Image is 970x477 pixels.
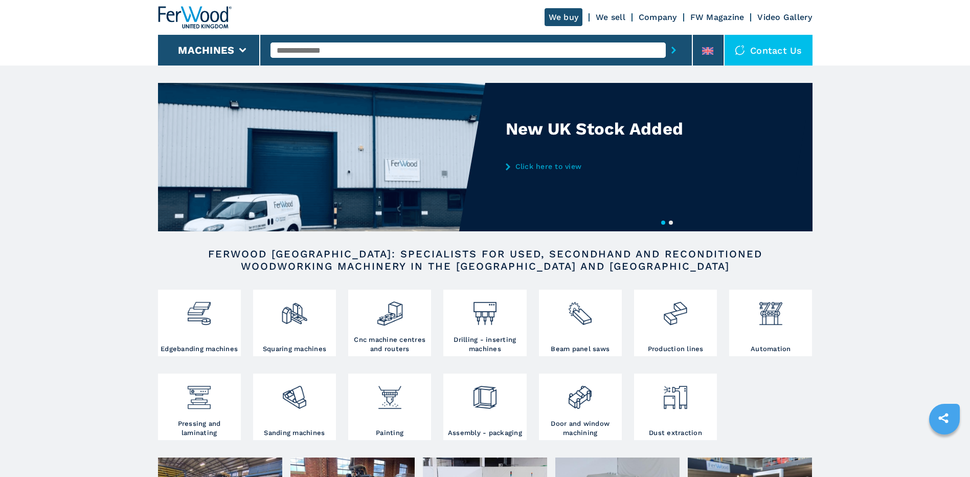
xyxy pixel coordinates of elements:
a: Door and window machining [539,374,622,440]
h3: Pressing and laminating [161,419,238,438]
h3: Dust extraction [649,428,702,438]
h3: Beam panel saws [551,344,610,354]
h3: Squaring machines [263,344,326,354]
img: sezionatrici_2.png [567,292,594,327]
h3: Production lines [648,344,704,354]
a: Pressing and laminating [158,374,241,440]
img: centro_di_lavoro_cnc_2.png [376,292,403,327]
a: sharethis [931,405,956,431]
a: Video Gallery [757,12,812,22]
img: levigatrici_2.png [281,376,308,411]
button: 2 [669,221,673,225]
h3: Drilling - inserting machines [446,335,524,354]
img: New UK Stock Added [158,83,485,231]
a: Squaring machines [253,290,336,356]
img: aspirazione_1.png [662,376,689,411]
img: Contact us [735,45,745,55]
a: Production lines [634,290,717,356]
img: verniciatura_1.png [376,376,403,411]
a: Edgebanding machines [158,290,241,356]
img: lavorazione_porte_finestre_2.png [567,376,594,411]
img: bordatrici_1.png [186,292,213,327]
a: Cnc machine centres and routers [348,290,431,356]
h3: Assembly - packaging [448,428,522,438]
h2: FERWOOD [GEOGRAPHIC_DATA]: SPECIALISTS FOR USED, SECONDHAND AND RECONDITIONED WOODWORKING MACHINE... [191,248,780,272]
img: montaggio_imballaggio_2.png [471,376,499,411]
a: Assembly - packaging [443,374,526,440]
a: Drilling - inserting machines [443,290,526,356]
div: Contact us [725,35,813,66]
iframe: Chat [927,431,962,469]
a: We sell [596,12,625,22]
a: Painting [348,374,431,440]
img: automazione.png [757,292,784,327]
a: We buy [545,8,583,26]
a: Automation [729,290,812,356]
h3: Cnc machine centres and routers [351,335,428,354]
h3: Automation [751,344,791,354]
button: submit-button [666,38,682,62]
img: squadratrici_2.png [281,292,308,327]
h3: Door and window machining [542,419,619,438]
img: foratrici_inseritrici_2.png [471,292,499,327]
a: FW Magazine [690,12,745,22]
img: pressa-strettoia.png [186,376,213,411]
img: Ferwood [158,6,232,29]
h3: Sanding machines [264,428,325,438]
a: Click here to view [506,162,706,170]
h3: Painting [376,428,403,438]
button: Machines [178,44,234,56]
a: Sanding machines [253,374,336,440]
a: Company [639,12,677,22]
button: 1 [661,221,665,225]
h3: Edgebanding machines [161,344,238,354]
img: linee_di_produzione_2.png [662,292,689,327]
a: Beam panel saws [539,290,622,356]
a: Dust extraction [634,374,717,440]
